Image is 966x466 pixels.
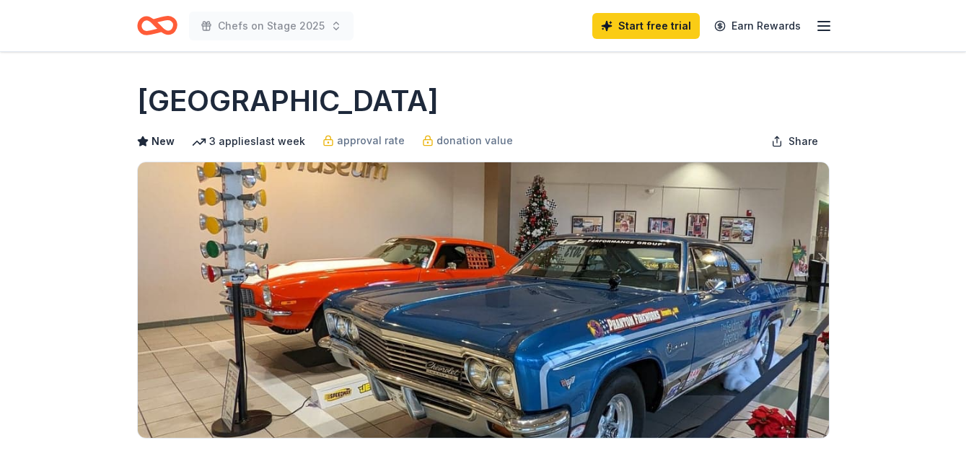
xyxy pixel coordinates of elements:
span: Share [789,133,818,150]
a: Home [137,9,177,43]
a: donation value [422,132,513,149]
a: approval rate [322,132,405,149]
div: 3 applies last week [192,133,305,150]
span: donation value [436,132,513,149]
h1: [GEOGRAPHIC_DATA] [137,81,439,121]
img: Image for AACA Museum [138,162,829,438]
button: Chefs on Stage 2025 [189,12,354,40]
span: New [152,133,175,150]
a: Earn Rewards [706,13,809,39]
a: Start free trial [592,13,700,39]
button: Share [760,127,830,156]
span: Chefs on Stage 2025 [218,17,325,35]
span: approval rate [337,132,405,149]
